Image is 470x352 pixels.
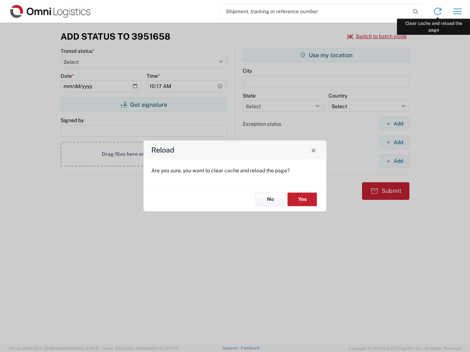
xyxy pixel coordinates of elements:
button: Yes [288,192,317,206]
input: Shipment, tracking or reference number [220,4,411,18]
button: Close [308,145,319,155]
p: Are you sure, you want to clear cache and reload the page? [151,167,319,174]
button: No [256,192,285,206]
h4: Reload [151,145,174,155]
